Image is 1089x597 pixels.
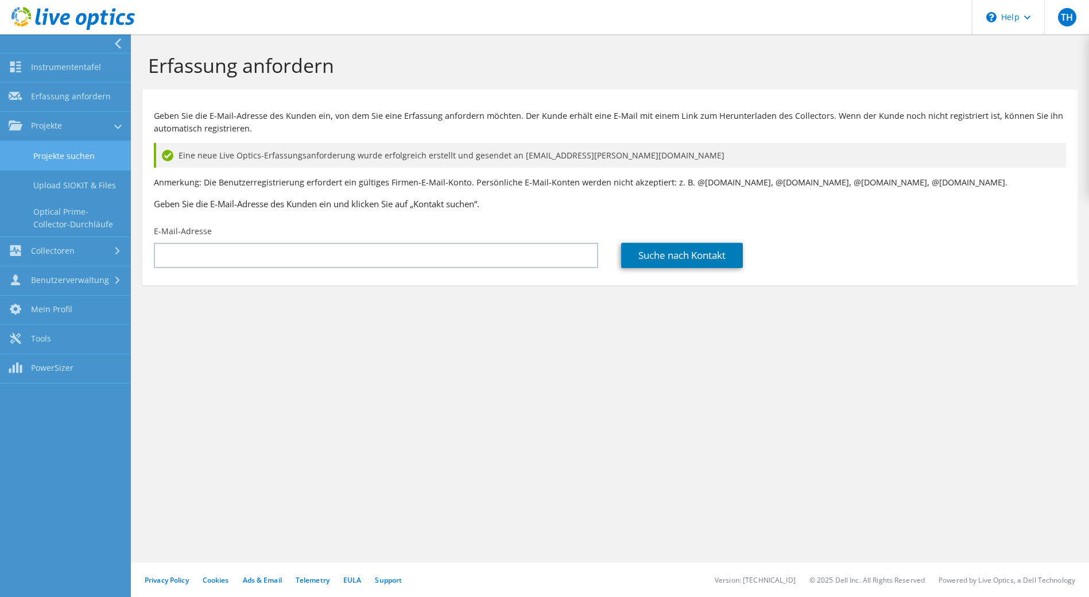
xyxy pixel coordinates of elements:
[145,575,189,585] a: Privacy Policy
[154,176,1066,189] p: Anmerkung: Die Benutzerregistrierung erfordert ein gültiges Firmen-E-Mail-Konto. Persönliche E-Ma...
[179,149,724,162] span: Eine neue Live Optics-Erfassungsanforderung wurde erfolgreich erstellt und gesendet an [EMAIL_ADD...
[1058,8,1076,26] span: TH
[715,575,796,585] li: Version: [TECHNICAL_ID]
[986,12,997,22] svg: \n
[243,575,282,585] a: Ads & Email
[939,575,1075,585] li: Powered by Live Optics, a Dell Technology
[375,575,402,585] a: Support
[296,575,330,585] a: Telemetry
[809,575,925,585] li: © 2025 Dell Inc. All Rights Reserved
[154,110,1066,135] p: Geben Sie die E-Mail-Adresse des Kunden ein, von dem Sie eine Erfassung anfordern möchten. Der Ku...
[154,226,212,237] label: E-Mail-Adresse
[148,53,1066,77] h1: Erfassung anfordern
[621,243,743,268] a: Suche nach Kontakt
[343,575,361,585] a: EULA
[154,197,1066,210] h3: Geben Sie die E-Mail-Adresse des Kunden ein und klicken Sie auf „Kontakt suchen“.
[203,575,229,585] a: Cookies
